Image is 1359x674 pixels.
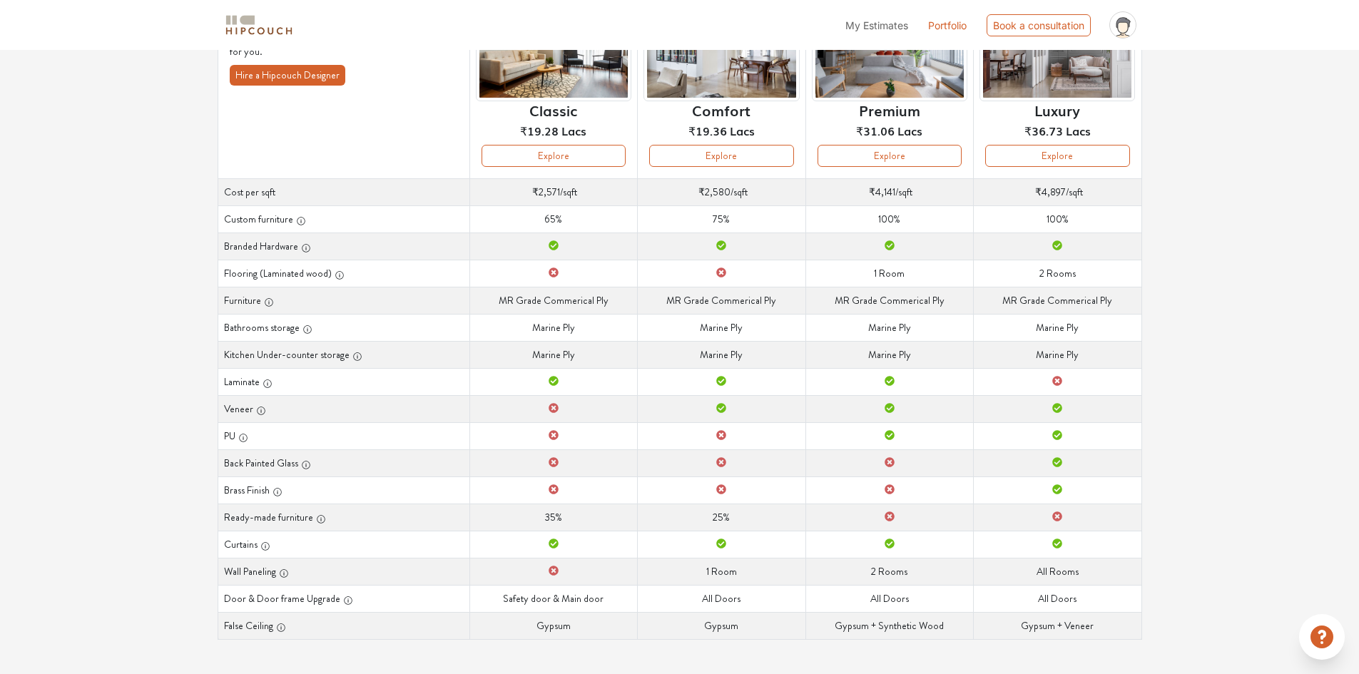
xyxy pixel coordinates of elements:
[805,178,973,205] td: /sqft
[974,178,1141,205] td: /sqft
[974,287,1141,314] td: MR Grade Commerical Ply
[638,558,805,585] td: 1 Room
[638,314,805,341] td: Marine Ply
[638,205,805,233] td: 75%
[638,341,805,368] td: Marine Ply
[561,122,586,139] span: Lacs
[469,612,637,639] td: Gypsum
[638,178,805,205] td: /sqft
[638,287,805,314] td: MR Grade Commerical Ply
[805,205,973,233] td: 100%
[482,145,626,167] button: Explore
[869,185,895,199] span: ₹4,141
[692,101,750,118] h6: Comfort
[805,585,973,612] td: All Doors
[987,14,1091,36] div: Book a consultation
[218,585,469,612] th: Door & Door frame Upgrade
[469,178,637,205] td: /sqft
[805,260,973,287] td: 1 Room
[730,122,755,139] span: Lacs
[469,585,637,612] td: Safety door & Main door
[218,205,469,233] th: Custom furniture
[805,558,973,585] td: 2 Rooms
[845,19,908,31] span: My Estimates
[218,558,469,585] th: Wall Paneling
[974,558,1141,585] td: All Rooms
[638,504,805,531] td: 25%
[859,101,920,118] h6: Premium
[805,314,973,341] td: Marine Ply
[218,449,469,476] th: Back Painted Glass
[638,612,805,639] td: Gypsum
[218,260,469,287] th: Flooring (Laminated wood)
[805,287,973,314] td: MR Grade Commerical Ply
[805,612,973,639] td: Gypsum + Synthetic Wood
[218,178,469,205] th: Cost per sqft
[230,65,345,86] button: Hire a Hipcouch Designer
[218,368,469,395] th: Laminate
[1024,122,1063,139] span: ₹36.73
[218,233,469,260] th: Branded Hardware
[532,185,560,199] span: ₹2,571
[974,260,1141,287] td: 2 Rooms
[218,476,469,504] th: Brass Finish
[974,612,1141,639] td: Gypsum + Veneer
[1066,122,1091,139] span: Lacs
[218,395,469,422] th: Veneer
[985,145,1129,167] button: Explore
[218,531,469,558] th: Curtains
[974,314,1141,341] td: Marine Ply
[469,314,637,341] td: Marine Ply
[856,122,895,139] span: ₹31.06
[897,122,922,139] span: Lacs
[520,122,559,139] span: ₹19.28
[688,122,727,139] span: ₹19.36
[218,422,469,449] th: PU
[649,145,793,167] button: Explore
[469,205,637,233] td: 65%
[469,341,637,368] td: Marine Ply
[218,314,469,341] th: Bathrooms storage
[223,9,295,41] span: logo-horizontal.svg
[529,101,577,118] h6: Classic
[974,341,1141,368] td: Marine Ply
[218,612,469,639] th: False Ceiling
[974,585,1141,612] td: All Doors
[218,287,469,314] th: Furniture
[698,185,731,199] span: ₹2,580
[974,205,1141,233] td: 100%
[469,287,637,314] td: MR Grade Commerical Ply
[1035,185,1066,199] span: ₹4,897
[638,585,805,612] td: All Doors
[805,341,973,368] td: Marine Ply
[223,13,295,38] img: logo-horizontal.svg
[218,504,469,531] th: Ready-made furniture
[1034,101,1080,118] h6: Luxury
[818,145,962,167] button: Explore
[218,341,469,368] th: Kitchen Under-counter storage
[469,504,637,531] td: 35%
[928,18,967,33] a: Portfolio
